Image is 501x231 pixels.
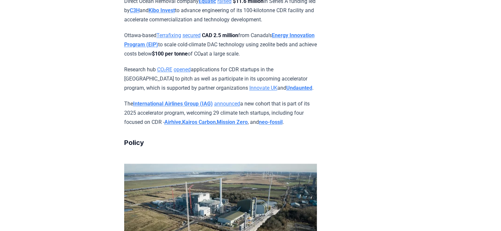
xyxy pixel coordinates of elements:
a: Innovate UK [249,85,277,91]
a: Energy Innovation Program (EIP) [124,32,315,48]
strong: CAD 2.5 million [202,32,238,38]
p: Ottawa-based from Canada’s to scale cold-climate DAC technology using zeolite beds and achieve co... [124,31,317,58]
a: Kibo Invest [149,7,175,13]
a: announced [214,101,240,107]
strong: ₂ [201,51,203,57]
strong: $100 per tonne [152,51,188,57]
a: Airhive [164,119,181,125]
p: Research hub applications for CDR startups in the [GEOGRAPHIC_DATA] to pitch as well as participa... [124,65,317,93]
a: opened [174,66,191,73]
strong: Policy [124,139,144,147]
a: Undaunted [286,85,312,91]
a: C3H [130,7,140,13]
a: Kairos Carbon [182,119,216,125]
a: Mission Zero [217,119,248,125]
a: secured [182,32,201,38]
p: The a new cohort that is part of its 2025 accelerator program, welcoming 29 climate tech startups... [124,99,317,127]
a: International Airlines Group (IAG) [133,101,213,107]
a: CO₂RE [157,66,172,73]
a: Terrafixing [156,32,181,38]
a: neo-fossil [259,119,283,125]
